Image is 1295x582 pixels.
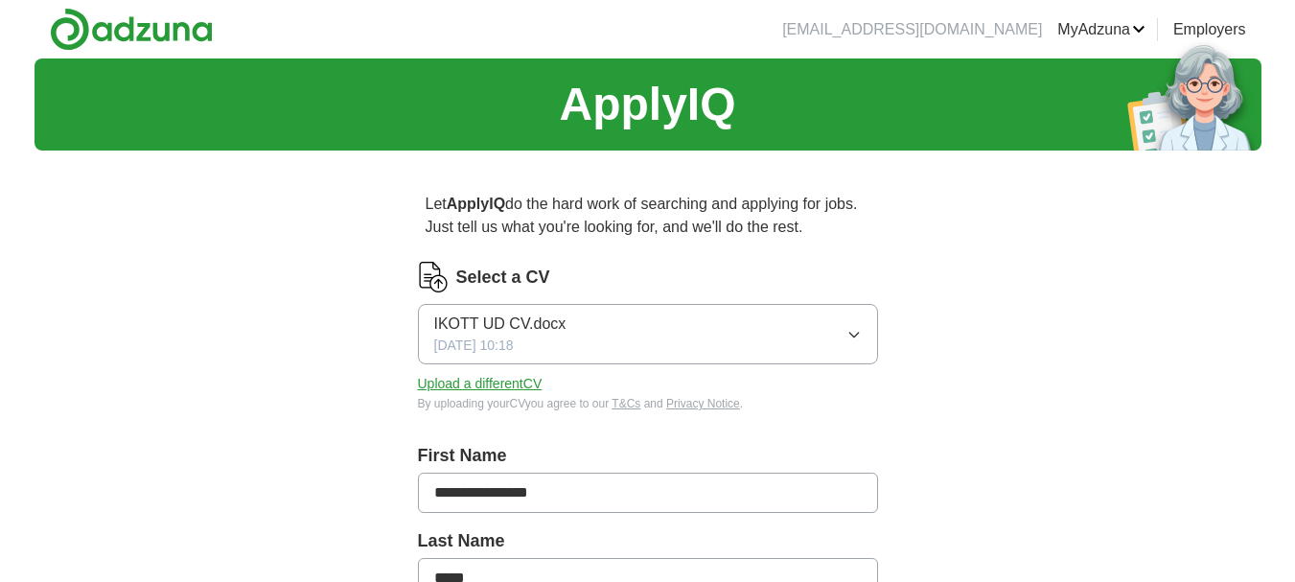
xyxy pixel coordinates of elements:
li: [EMAIL_ADDRESS][DOMAIN_NAME] [782,18,1042,41]
button: IKOTT UD CV.docx[DATE] 10:18 [418,304,878,364]
p: Let do the hard work of searching and applying for jobs. Just tell us what you're looking for, an... [418,185,878,246]
a: MyAdzuna [1057,18,1145,41]
span: [DATE] 10:18 [434,336,514,356]
a: Privacy Notice [666,397,740,410]
a: T&Cs [612,397,640,410]
img: CV Icon [418,262,449,292]
button: Upload a differentCV [418,374,543,394]
h1: ApplyIQ [559,70,735,139]
img: Adzuna logo [50,8,213,51]
span: IKOTT UD CV.docx [434,313,567,336]
label: First Name [418,443,878,469]
strong: ApplyIQ [447,196,505,212]
div: By uploading your CV you agree to our and . [418,395,878,412]
label: Select a CV [456,265,550,291]
a: Employers [1173,18,1246,41]
label: Last Name [418,528,878,554]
